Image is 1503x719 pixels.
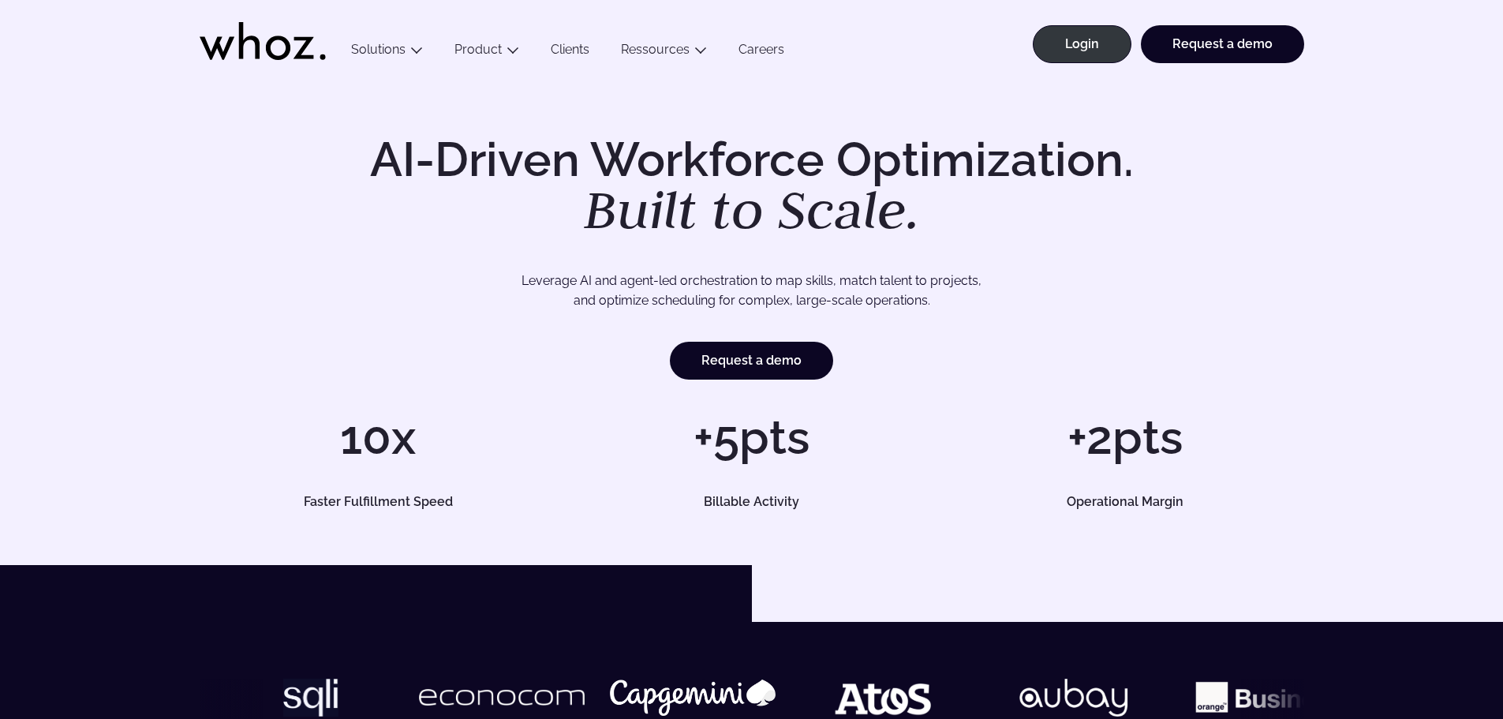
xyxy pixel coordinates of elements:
h1: +2pts [946,414,1303,461]
a: Product [454,42,502,57]
h5: Operational Margin [964,496,1286,508]
a: Request a demo [670,342,833,380]
p: Leverage AI and agent-led orchestration to map skills, match talent to projects, and optimize sch... [255,271,1249,311]
a: Login [1033,25,1131,63]
em: Built to Scale. [584,174,920,244]
h5: Faster Fulfillment Speed [217,496,539,508]
h5: Billable Activity [591,496,913,508]
a: Request a demo [1141,25,1304,63]
button: Ressources [605,42,723,63]
a: Ressources [621,42,690,57]
button: Product [439,42,535,63]
h1: AI-Driven Workforce Optimization. [348,136,1156,237]
a: Clients [535,42,605,63]
a: Careers [723,42,800,63]
h1: 10x [200,414,557,461]
h1: +5pts [573,414,930,461]
button: Solutions [335,42,439,63]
